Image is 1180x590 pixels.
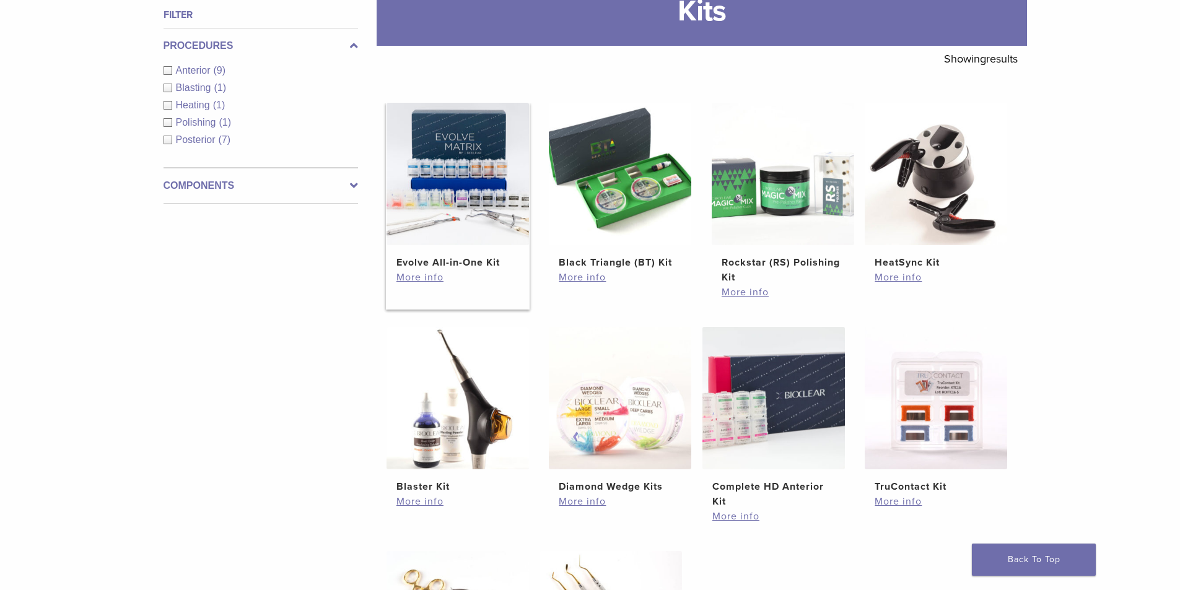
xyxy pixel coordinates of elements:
[559,255,681,270] h2: Black Triangle (BT) Kit
[722,285,844,300] a: More info
[213,100,225,110] span: (1)
[712,103,854,245] img: Rockstar (RS) Polishing Kit
[214,65,226,76] span: (9)
[559,494,681,509] a: More info
[396,494,519,509] a: More info
[702,327,845,469] img: Complete HD Anterior Kit
[219,134,231,145] span: (7)
[396,270,519,285] a: More info
[548,327,693,494] a: Diamond Wedge KitsDiamond Wedge Kits
[387,103,529,245] img: Evolve All-in-One Kit
[865,103,1007,245] img: HeatSync Kit
[548,103,693,270] a: Black Triangle (BT) KitBlack Triangle (BT) Kit
[396,479,519,494] h2: Blaster Kit
[176,100,213,110] span: Heating
[164,178,358,193] label: Components
[387,327,529,469] img: Blaster Kit
[164,38,358,53] label: Procedures
[176,82,214,93] span: Blasting
[386,327,530,494] a: Blaster KitBlaster Kit
[972,544,1096,576] a: Back To Top
[176,134,219,145] span: Posterior
[219,117,231,128] span: (1)
[711,103,855,285] a: Rockstar (RS) Polishing KitRockstar (RS) Polishing Kit
[176,117,219,128] span: Polishing
[559,479,681,494] h2: Diamond Wedge Kits
[875,255,997,270] h2: HeatSync Kit
[864,103,1008,270] a: HeatSync KitHeatSync Kit
[865,327,1007,469] img: TruContact Kit
[944,46,1018,72] p: Showing results
[214,82,226,93] span: (1)
[702,327,846,509] a: Complete HD Anterior KitComplete HD Anterior Kit
[864,327,1008,494] a: TruContact KitTruContact Kit
[386,103,530,270] a: Evolve All-in-One KitEvolve All-in-One Kit
[549,103,691,245] img: Black Triangle (BT) Kit
[559,270,681,285] a: More info
[875,479,997,494] h2: TruContact Kit
[875,494,997,509] a: More info
[396,255,519,270] h2: Evolve All-in-One Kit
[712,479,835,509] h2: Complete HD Anterior Kit
[176,65,214,76] span: Anterior
[164,7,358,22] h4: Filter
[549,327,691,469] img: Diamond Wedge Kits
[875,270,997,285] a: More info
[722,255,844,285] h2: Rockstar (RS) Polishing Kit
[712,509,835,524] a: More info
